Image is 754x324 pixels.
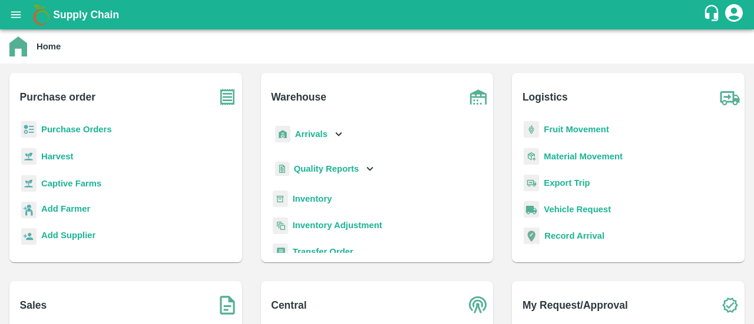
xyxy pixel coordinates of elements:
a: Fruit Movement [544,125,609,134]
img: supplier [21,228,37,245]
img: harvest [21,148,37,165]
img: warehouse [464,82,493,112]
a: Inventory [293,194,332,203]
a: Transfer Order [293,247,353,256]
b: Arrivals [295,129,328,139]
a: Add Farmer [41,202,90,218]
img: reciept [21,121,37,138]
img: check [715,290,745,320]
img: truck [715,82,745,112]
img: fruit [524,121,539,138]
img: central [464,290,493,320]
a: Supply Chain [53,6,703,23]
b: Sales [20,297,47,313]
div: customer-support [703,4,723,25]
img: purchase [213,82,242,112]
div: account of current user [723,2,745,27]
img: farmer [21,202,37,219]
img: whArrival [275,126,290,143]
b: Supply Chain [53,9,119,21]
button: open drawer [2,1,29,28]
img: material [524,148,539,165]
b: Warehouse [271,89,326,105]
img: logo [29,3,53,26]
a: Harvest [41,152,73,161]
div: Quality Reports [273,157,377,181]
img: qualityReport [275,162,289,176]
img: vehicle [524,201,539,218]
a: Inventory Adjustment [293,221,382,230]
img: delivery [524,175,539,192]
a: Record Arrival [544,231,604,241]
b: Central [271,297,306,313]
b: My Request/Approval [522,297,628,313]
img: recordArrival [524,228,540,244]
img: home [9,36,27,56]
img: whInventory [273,191,288,208]
a: Vehicle Request [544,205,611,214]
a: Material Movement [544,152,623,161]
b: Purchase order [20,89,95,105]
b: Add Supplier [41,231,95,240]
a: Export Trip [544,178,590,188]
img: harvest [21,175,37,192]
img: soSales [213,290,242,320]
b: Home [37,42,61,51]
a: Captive Farms [41,179,101,188]
img: whTransfer [273,243,288,260]
img: inventory [273,217,288,234]
a: Add Supplier [41,229,95,245]
b: Add Farmer [41,204,90,213]
div: Arrivals [273,121,346,148]
a: Purchase Orders [41,125,112,134]
b: Quality Reports [294,164,359,173]
b: Logistics [522,89,568,105]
